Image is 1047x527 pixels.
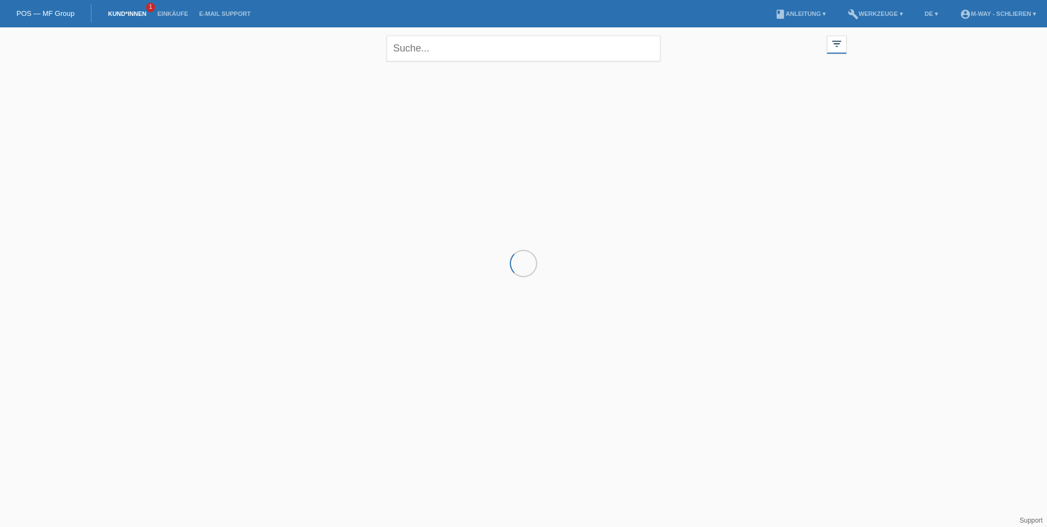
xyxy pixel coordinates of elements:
[848,9,859,20] i: build
[842,10,908,17] a: buildWerkzeuge ▾
[152,10,193,17] a: Einkäufe
[919,10,944,17] a: DE ▾
[1020,517,1043,524] a: Support
[194,10,256,17] a: E-Mail Support
[954,10,1042,17] a: account_circlem-way - Schlieren ▾
[16,9,74,18] a: POS — MF Group
[102,10,152,17] a: Kund*innen
[775,9,786,20] i: book
[387,36,660,61] input: Suche...
[960,9,971,20] i: account_circle
[769,10,831,17] a: bookAnleitung ▾
[831,38,843,50] i: filter_list
[146,3,155,12] span: 1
